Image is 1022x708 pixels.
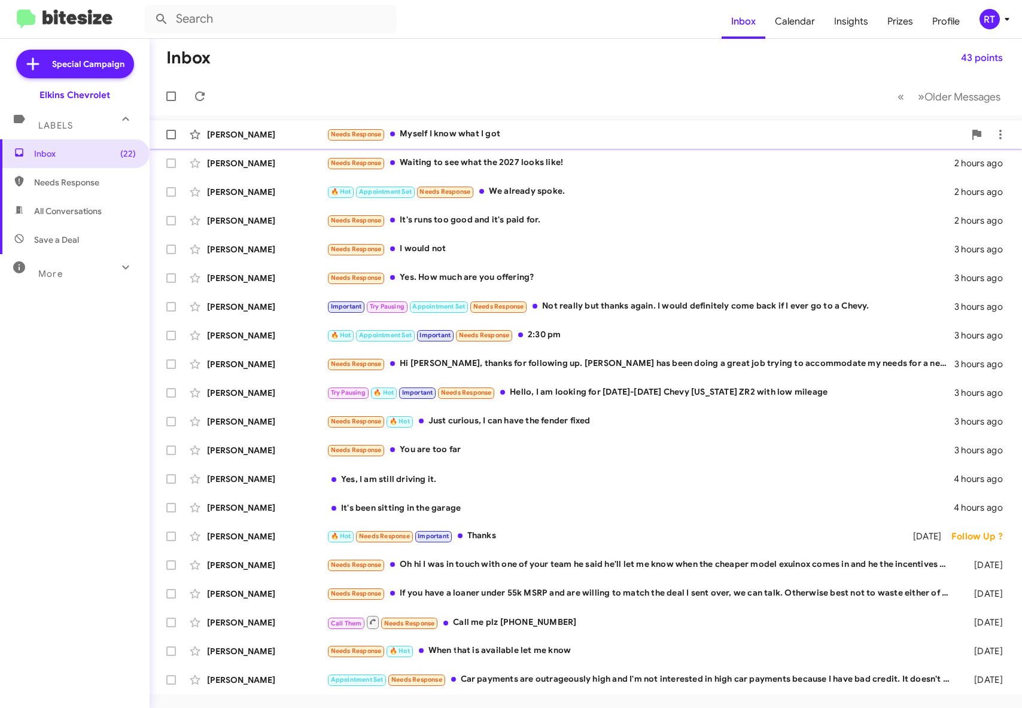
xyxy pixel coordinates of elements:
[331,389,366,396] span: Try Pausing
[331,331,351,339] span: 🔥 Hot
[207,358,327,370] div: [PERSON_NAME]
[207,559,327,571] div: [PERSON_NAME]
[390,647,410,655] span: 🔥 Hot
[954,473,1012,485] div: 4 hours ago
[954,186,1012,198] div: 2 hours ago
[331,532,351,540] span: 🔥 Hot
[327,414,954,428] div: Just curious, I can have the fender fixed
[825,4,878,39] a: Insights
[370,303,404,310] span: Try Pausing
[969,9,1009,29] button: RT
[954,301,1012,313] div: 3 hours ago
[957,588,1012,600] div: [DATE]
[331,446,382,454] span: Needs Response
[924,90,1000,103] span: Older Messages
[331,274,382,282] span: Needs Response
[327,529,900,543] div: Thanks
[954,444,1012,456] div: 3 hours ago
[207,530,327,542] div: [PERSON_NAME]
[391,676,442,683] span: Needs Response
[327,615,957,630] div: Call me plz [PHONE_NUMBER]
[441,389,492,396] span: Needs Response
[207,301,327,313] div: [PERSON_NAME]
[957,645,1012,657] div: [DATE]
[961,47,1003,69] span: 43 points
[34,176,136,188] span: Needs Response
[954,215,1012,227] div: 2 hours ago
[120,148,136,160] span: (22)
[954,502,1012,514] div: 4 hours ago
[207,215,327,227] div: [PERSON_NAME]
[418,532,449,540] span: Important
[38,120,73,131] span: Labels
[359,532,410,540] span: Needs Response
[327,502,954,514] div: It's been sitting in the garage
[331,188,351,196] span: 🔥 Hot
[166,48,211,68] h1: Inbox
[722,4,765,39] a: Inbox
[359,188,412,196] span: Appointment Set
[39,89,110,101] div: Elkins Chevrolet
[207,473,327,485] div: [PERSON_NAME]
[207,645,327,657] div: [PERSON_NAME]
[954,387,1012,399] div: 3 hours ago
[207,387,327,399] div: [PERSON_NAME]
[327,185,954,199] div: We already spoke.
[331,647,382,655] span: Needs Response
[331,216,382,224] span: Needs Response
[419,188,470,196] span: Needs Response
[327,587,957,600] div: If you have a loaner under 55k MSRP and are willing to match the deal I sent over, we can talk. O...
[951,47,1012,69] button: 43 points
[207,588,327,600] div: [PERSON_NAME]
[954,416,1012,428] div: 3 hours ago
[891,84,1008,109] nav: Page navigation example
[207,674,327,686] div: [PERSON_NAME]
[207,444,327,456] div: [PERSON_NAME]
[327,443,954,457] div: You are too far
[878,4,923,39] a: Prizes
[207,157,327,169] div: [PERSON_NAME]
[980,9,1000,29] div: RT
[412,303,465,310] span: Appointment Set
[331,417,382,425] span: Needs Response
[38,268,63,279] span: More
[327,213,954,227] div: It's runs too good and it's paid for.
[207,617,327,628] div: [PERSON_NAME]
[419,331,451,339] span: Important
[331,159,382,167] span: Needs Response
[459,331,510,339] span: Needs Response
[911,84,1008,109] button: Next
[327,328,954,342] div: 2:30 pm
[384,619,435,627] span: Needs Response
[331,360,382,368] span: Needs Response
[954,272,1012,284] div: 3 hours ago
[327,673,957,686] div: Car payments are outrageously high and I'm not interested in high car payments because I have bad...
[34,148,136,160] span: Inbox
[327,127,965,141] div: Myself I know what I got
[207,243,327,255] div: [PERSON_NAME]
[765,4,825,39] span: Calendar
[918,89,924,104] span: »
[207,416,327,428] div: [PERSON_NAME]
[52,58,124,70] span: Special Campaign
[327,558,957,572] div: Oh hi I was in touch with one of your team he said he'll let me know when the cheaper model exuin...
[331,245,382,253] span: Needs Response
[145,5,396,33] input: Search
[954,358,1012,370] div: 3 hours ago
[331,676,384,683] span: Appointment Set
[890,84,911,109] button: Previous
[331,130,382,138] span: Needs Response
[327,242,954,256] div: I would not
[951,530,1012,542] div: Follow Up ?
[359,331,412,339] span: Appointment Set
[954,157,1012,169] div: 2 hours ago
[923,4,969,39] a: Profile
[898,89,904,104] span: «
[207,129,327,141] div: [PERSON_NAME]
[957,559,1012,571] div: [DATE]
[16,50,134,78] a: Special Campaign
[327,357,954,371] div: Hi [PERSON_NAME], thanks for following up. [PERSON_NAME] has been doing a great job trying to acc...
